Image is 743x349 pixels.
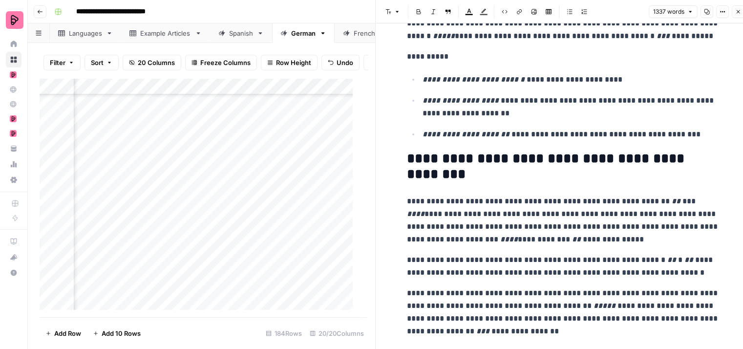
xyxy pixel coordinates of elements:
span: Filter [50,58,65,67]
a: Spanish [210,23,272,43]
button: Sort [85,55,119,70]
img: Preply Logo [6,11,23,29]
button: Help + Support [6,265,21,281]
a: AirOps Academy [6,234,21,249]
button: Add Row [40,326,87,341]
img: mhz6d65ffplwgtj76gcfkrq5icux [10,130,17,137]
button: 1337 words [649,5,698,18]
div: What's new? [6,250,21,264]
span: 1337 words [653,7,684,16]
div: Languages [69,28,102,38]
img: mhz6d65ffplwgtj76gcfkrq5icux [10,71,17,78]
div: 20/20 Columns [306,326,368,341]
button: What's new? [6,249,21,265]
span: Undo [337,58,353,67]
img: mhz6d65ffplwgtj76gcfkrq5icux [10,115,17,122]
div: French [354,28,376,38]
a: Example Articles [121,23,210,43]
button: Freeze Columns [185,55,257,70]
span: Sort [91,58,104,67]
div: Example Articles [140,28,191,38]
span: Freeze Columns [200,58,251,67]
button: 20 Columns [123,55,181,70]
button: Undo [321,55,360,70]
span: Row Height [276,58,311,67]
a: Usage [6,156,21,172]
div: German [291,28,316,38]
button: Row Height [261,55,318,70]
div: 184 Rows [262,326,306,341]
button: Filter [43,55,81,70]
a: German [272,23,335,43]
span: Add Row [54,328,81,338]
a: Languages [50,23,121,43]
a: Home [6,36,21,52]
button: Workspace: Preply [6,8,21,32]
a: Browse [6,52,21,67]
a: French [335,23,395,43]
button: Add 10 Rows [87,326,147,341]
a: Your Data [6,141,21,156]
span: 20 Columns [138,58,175,67]
a: Settings [6,172,21,188]
div: Spanish [229,28,253,38]
span: Add 10 Rows [102,328,141,338]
